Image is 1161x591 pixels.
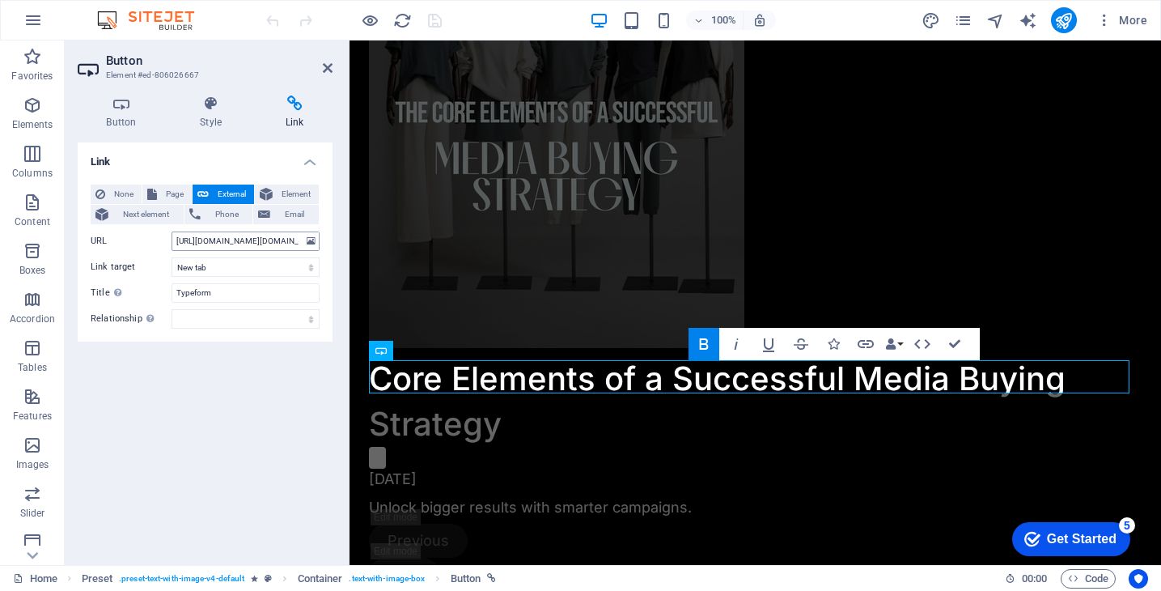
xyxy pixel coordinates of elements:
a: Click to cancel selection. Double-click to open Pages [13,569,57,589]
button: None [91,185,142,204]
span: More [1096,12,1147,28]
img: Editor Logo [93,11,214,30]
label: URL [91,232,172,251]
label: Link target [91,257,172,277]
button: Page [142,185,192,204]
i: This element is a customizable preset [265,574,272,583]
span: External [214,185,249,204]
span: Click to select. Double-click to edit [451,569,481,589]
button: navigator [986,11,1006,30]
button: Email [253,205,319,224]
i: This element is linked [487,574,496,583]
button: Click here to leave preview mode and continue editing [360,11,379,30]
i: Design (Ctrl+Alt+Y) [922,11,940,30]
input: Title [172,283,320,303]
p: Slider [20,507,45,520]
button: Confirm (⌘+⏎) [939,328,970,360]
button: Data Bindings [883,328,905,360]
span: . text-with-image-box [349,569,425,589]
p: Tables [18,361,47,374]
i: On resize automatically adjust zoom level to fit chosen device. [752,13,767,28]
h3: Element #ed-806026667 [106,68,300,83]
button: Strikethrough [786,328,816,360]
button: publish [1051,7,1077,33]
span: Page [162,185,187,204]
p: Boxes [19,264,46,277]
p: Images [16,458,49,471]
button: reload [392,11,412,30]
span: Code [1068,569,1108,589]
i: AI Writer [1019,11,1037,30]
button: Usercentrics [1129,569,1148,589]
button: Next element [91,205,184,224]
button: Bold (⌘B) [689,328,719,360]
i: Publish [1054,11,1073,30]
button: pages [954,11,973,30]
h6: 100% [710,11,736,30]
button: Code [1061,569,1116,589]
p: Elements [12,118,53,131]
div: 5 [120,3,136,19]
h4: Link [256,96,333,130]
label: Title [91,283,172,303]
div: Get Started [48,18,117,32]
div: Get Started 5 items remaining, 0% complete [13,8,131,42]
span: None [110,185,137,204]
button: Link [850,328,881,360]
label: Relationship [91,309,172,329]
p: Content [15,215,50,228]
p: Columns [12,167,53,180]
nav: breadcrumb [82,569,497,589]
span: 00 00 [1022,569,1047,589]
i: Pages (Ctrl+Alt+S) [954,11,972,30]
span: Next element [113,205,179,224]
span: Click to select. Double-click to edit [298,569,343,589]
button: Icons [818,328,849,360]
input: URL... [172,232,320,251]
h6: Session time [1005,569,1048,589]
button: Underline (⌘U) [753,328,784,360]
p: Accordion [10,313,55,325]
h2: Button [106,53,333,68]
span: Email [275,205,314,224]
i: Reload page [393,11,412,30]
button: Phone [184,205,253,224]
p: Features [13,410,52,423]
h4: Link [78,142,333,172]
span: . preset-text-with-image-v4-default [119,569,244,589]
button: 100% [686,11,744,30]
h4: Style [172,96,257,130]
span: Click to select. Double-click to edit [82,569,113,589]
span: Phone [206,205,248,224]
button: text_generator [1019,11,1038,30]
button: design [922,11,941,30]
button: HTML [907,328,938,360]
i: Element contains an animation [251,574,258,583]
button: Element [255,185,319,204]
span: : [1033,572,1036,585]
button: Italic (⌘I) [721,328,752,360]
button: External [193,185,254,204]
h4: Button [78,96,172,130]
span: Element [278,185,314,204]
p: Favorites [11,70,53,83]
button: More [1090,7,1154,33]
